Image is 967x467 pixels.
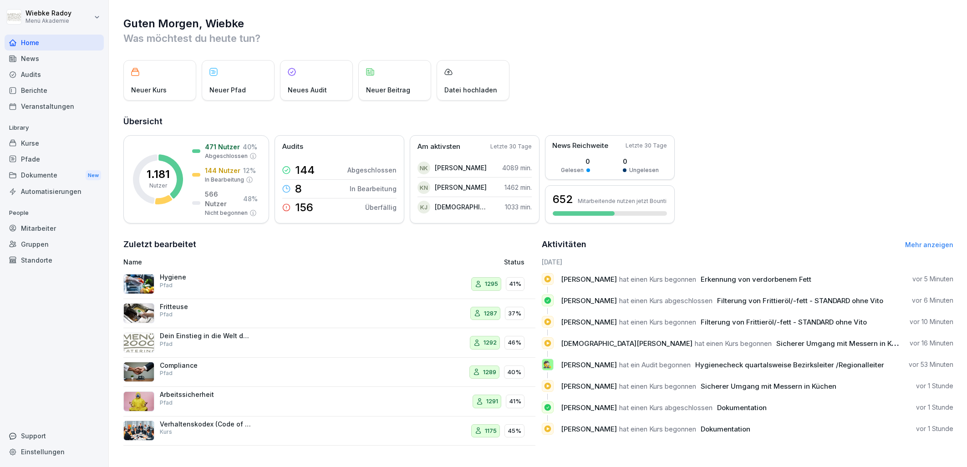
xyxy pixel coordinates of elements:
[123,16,953,31] h1: Guten Morgen, Wiebke
[561,339,692,348] span: [DEMOGRAPHIC_DATA][PERSON_NAME]
[282,142,303,152] p: Audits
[485,426,497,436] p: 1175
[205,142,240,152] p: 471 Nutzer
[123,333,154,353] img: wqxkok33wadzd5klxy6nhlik.png
[295,202,313,213] p: 156
[912,274,953,284] p: vor 5 Minuten
[561,360,617,369] span: [PERSON_NAME]
[5,135,104,151] a: Kurse
[417,142,460,152] p: Am aktivsten
[123,274,154,294] img: l7j8ma1q6cu44qkpc9tlpgs1.png
[701,318,867,326] span: Filterung von Frittieröl/-fett - STANDARD ohne Vito
[366,85,410,95] p: Neuer Beitrag
[561,166,584,174] p: Gelesen
[701,425,750,433] span: Dokumentation
[905,241,953,249] a: Mehr anzeigen
[160,399,173,407] p: Pfad
[149,182,167,190] p: Nutzer
[347,165,397,175] p: Abgeschlossen
[86,170,101,181] div: New
[205,176,244,184] p: In Bearbeitung
[542,257,954,267] h6: [DATE]
[417,181,430,194] div: KN
[695,339,772,348] span: hat einen Kurs begonnen
[619,275,696,284] span: hat einen Kurs begonnen
[619,403,713,412] span: hat einen Kurs abgeschlossen
[123,299,535,329] a: FritteusePfad128737%
[5,167,104,184] a: DokumenteNew
[5,151,104,167] a: Pfade
[502,163,532,173] p: 4089 min.
[561,157,590,166] p: 0
[243,194,258,203] p: 48 %
[123,115,953,128] h2: Übersicht
[619,360,691,369] span: hat ein Audit begonnen
[5,252,104,268] a: Standorte
[508,426,521,436] p: 45%
[123,269,535,299] a: HygienePfad129541%
[5,98,104,114] div: Veranstaltungen
[5,51,104,66] a: News
[147,169,170,180] p: 1.181
[553,192,573,207] h3: 652
[578,198,667,204] p: Mitarbeitende nutzen jetzt Bounti
[160,420,251,428] p: Verhaltenskodex (Code of Conduct) Menü 2000
[5,167,104,184] div: Dokumente
[910,317,953,326] p: vor 10 Minuten
[5,66,104,82] div: Audits
[444,85,497,95] p: Datei hochladen
[205,152,248,160] p: Abgeschlossen
[123,416,535,446] a: Verhaltenskodex (Code of Conduct) Menü 2000Kurs117545%
[123,328,535,358] a: Dein Einstieg in die Welt der Menü 2000 AkademiePfad129246%
[717,403,767,412] span: Dokumentation
[910,339,953,348] p: vor 16 Minuten
[626,142,667,150] p: Letzte 30 Tage
[509,279,521,289] p: 41%
[160,361,251,370] p: Compliance
[909,360,953,369] p: vor 53 Minuten
[484,309,497,318] p: 1287
[619,296,713,305] span: hat einen Kurs abgeschlossen
[509,397,521,406] p: 41%
[365,203,397,212] p: Überfällig
[543,358,552,371] p: 🕵️
[160,332,251,340] p: Dein Einstieg in die Welt der Menü 2000 Akademie
[5,428,104,444] div: Support
[205,166,240,175] p: 144 Nutzer
[25,10,71,17] p: Wiebke Radoy
[160,369,173,377] p: Pfad
[123,257,383,267] p: Name
[123,238,535,251] h2: Zuletzt bearbeitet
[561,296,617,305] span: [PERSON_NAME]
[123,358,535,387] a: CompliancePfad128940%
[209,85,246,95] p: Neuer Pfad
[619,318,696,326] span: hat einen Kurs begonnen
[483,338,497,347] p: 1292
[131,85,167,95] p: Neuer Kurs
[160,310,173,319] p: Pfad
[5,121,104,135] p: Library
[561,318,617,326] span: [PERSON_NAME]
[5,183,104,199] div: Automatisierungen
[561,425,617,433] span: [PERSON_NAME]
[5,35,104,51] div: Home
[619,425,696,433] span: hat einen Kurs begonnen
[561,403,617,412] span: [PERSON_NAME]
[552,141,608,151] p: News Reichweite
[912,296,953,305] p: vor 6 Minuten
[25,18,71,24] p: Menü Akademie
[5,220,104,236] a: Mitarbeiter
[508,338,521,347] p: 46%
[435,183,487,192] p: [PERSON_NAME]
[160,391,251,399] p: Arbeitssicherheit
[776,339,912,348] span: Sicherer Umgang mit Messern in Küchen
[5,444,104,460] div: Einstellungen
[490,142,532,151] p: Letzte 30 Tage
[417,201,430,213] div: KJ
[695,360,884,369] span: Hygienecheck quartalsweise Bezirksleiter /Regionalleiter
[288,85,327,95] p: Neues Audit
[123,31,953,46] p: Was möchtest du heute tun?
[5,236,104,252] div: Gruppen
